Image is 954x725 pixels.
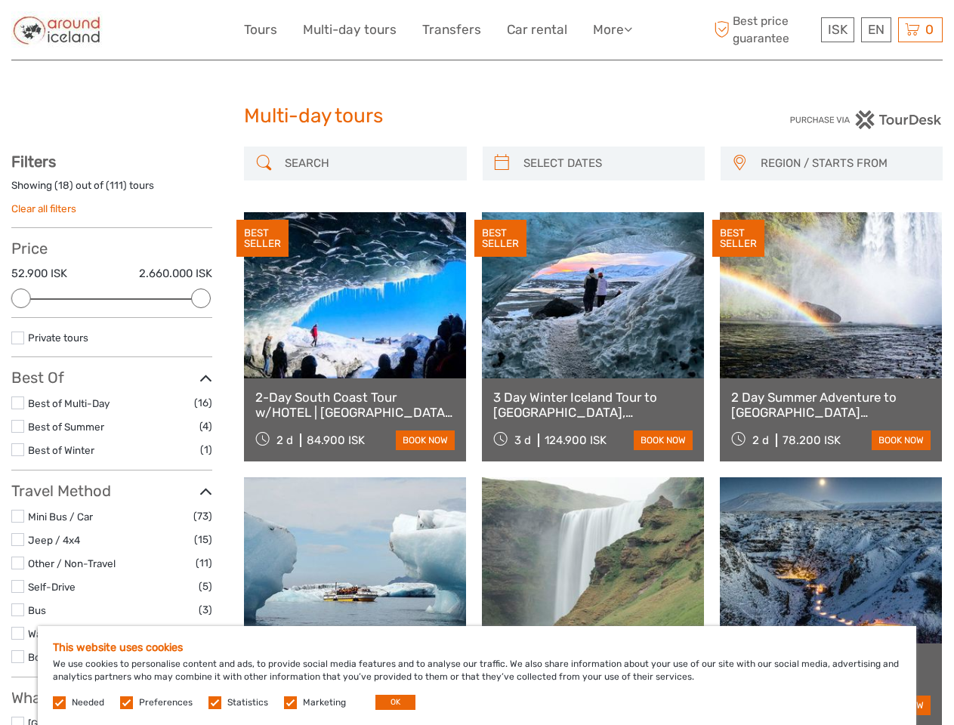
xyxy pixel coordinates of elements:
[28,651,50,663] a: Boat
[53,641,901,654] h5: This website uses cookies
[279,150,458,177] input: SEARCH
[789,110,943,129] img: PurchaseViaTourDesk.png
[28,604,46,616] a: Bus
[474,220,526,258] div: BEST SELLER
[200,441,212,458] span: (1)
[199,601,212,619] span: (3)
[139,696,193,709] label: Preferences
[28,511,93,523] a: Mini Bus / Car
[21,26,171,39] p: We're away right now. Please check back later!
[58,178,69,193] label: 18
[244,19,277,41] a: Tours
[375,695,415,710] button: OK
[28,534,80,546] a: Jeep / 4x4
[28,444,94,456] a: Best of Winter
[11,266,67,282] label: 52.900 ISK
[110,178,123,193] label: 111
[139,266,212,282] label: 2.660.000 ISK
[11,369,212,387] h3: Best Of
[199,578,212,595] span: (5)
[199,625,212,642] span: (2)
[307,433,365,447] div: 84.900 ISK
[303,19,397,41] a: Multi-day tours
[11,153,56,171] strong: Filters
[303,696,346,709] label: Marketing
[634,430,693,450] a: book now
[11,11,103,48] img: Around Iceland
[422,19,481,41] a: Transfers
[196,554,212,572] span: (11)
[193,507,212,525] span: (73)
[517,150,697,177] input: SELECT DATES
[783,433,841,447] div: 78.200 ISK
[194,394,212,412] span: (16)
[752,433,769,447] span: 2 d
[28,628,63,640] a: Walking
[11,482,212,500] h3: Travel Method
[828,22,847,37] span: ISK
[731,390,931,421] a: 2 Day Summer Adventure to [GEOGRAPHIC_DATA] [GEOGRAPHIC_DATA], Glacier Hiking, [GEOGRAPHIC_DATA],...
[174,23,192,42] button: Open LiveChat chat widget
[507,19,567,41] a: Car rental
[923,22,936,37] span: 0
[710,13,817,46] span: Best price guarantee
[514,433,531,447] span: 3 d
[227,696,268,709] label: Statistics
[545,433,607,447] div: 124.900 ISK
[28,332,88,344] a: Private tours
[28,581,76,593] a: Self-Drive
[255,390,455,421] a: 2-Day South Coast Tour w/HOTEL | [GEOGRAPHIC_DATA], [GEOGRAPHIC_DATA], [GEOGRAPHIC_DATA] & Waterf...
[38,626,916,725] div: We use cookies to personalise content and ads, to provide social media features and to analyse ou...
[72,696,104,709] label: Needed
[11,178,212,202] div: Showing ( ) out of ( ) tours
[861,17,891,42] div: EN
[593,19,632,41] a: More
[276,433,293,447] span: 2 d
[194,531,212,548] span: (15)
[712,220,764,258] div: BEST SELLER
[244,104,710,128] h1: Multi-day tours
[236,220,289,258] div: BEST SELLER
[28,557,116,569] a: Other / Non-Travel
[199,418,212,435] span: (4)
[11,202,76,214] a: Clear all filters
[11,239,212,258] h3: Price
[396,430,455,450] a: book now
[493,390,693,421] a: 3 Day Winter Iceland Tour to [GEOGRAPHIC_DATA], [GEOGRAPHIC_DATA], [GEOGRAPHIC_DATA] and [GEOGRAP...
[754,151,935,176] button: REGION / STARTS FROM
[28,421,104,433] a: Best of Summer
[11,689,212,707] h3: What do you want to see?
[28,397,110,409] a: Best of Multi-Day
[872,430,931,450] a: book now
